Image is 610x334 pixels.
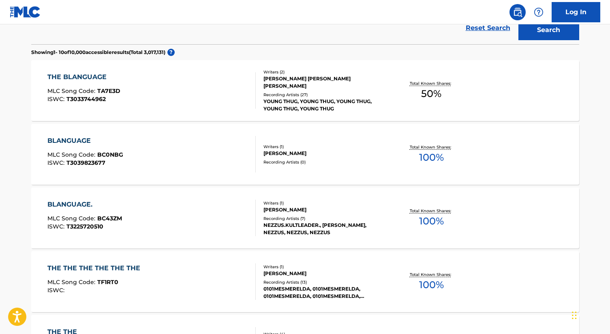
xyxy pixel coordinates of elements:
[97,87,120,95] span: TA7E3D
[47,72,120,82] div: THE BLANGUAGE
[419,278,444,292] span: 100 %
[47,223,66,230] span: ISWC :
[552,2,600,22] a: Log In
[263,98,386,112] div: YOUNG THUG, YOUNG THUG, YOUNG THUG, YOUNG THUG, YOUNG THUG
[47,287,66,294] span: ISWC :
[167,49,175,56] span: ?
[572,303,577,328] div: Drag
[47,215,97,222] span: MLC Song Code :
[47,200,122,209] div: BLANGUAGE.
[66,95,106,103] span: T3033744962
[263,200,386,206] div: Writers ( 1 )
[462,19,514,37] a: Reset Search
[47,95,66,103] span: ISWC :
[410,144,453,150] p: Total Known Shares:
[263,75,386,90] div: [PERSON_NAME] [PERSON_NAME] [PERSON_NAME]
[31,60,579,121] a: THE BLANGUAGEMLC Song Code:TA7E3DISWC:T3033744962Writers (2)[PERSON_NAME] [PERSON_NAME] [PERSON_N...
[263,92,386,98] div: Recording Artists ( 27 )
[410,208,453,214] p: Total Known Shares:
[47,278,97,286] span: MLC Song Code :
[263,215,386,222] div: Recording Artists ( 7 )
[31,251,579,312] a: THE THE THE THE THE THEMLC Song Code:TF1RT0ISWC:Writers (1)[PERSON_NAME]Recording Artists (13)010...
[263,159,386,165] div: Recording Artists ( 0 )
[263,206,386,213] div: [PERSON_NAME]
[97,215,122,222] span: BC43ZM
[569,295,610,334] iframe: Chat Widget
[518,20,579,40] button: Search
[263,222,386,236] div: NEZZUS.KULTLEADER., [PERSON_NAME], NEZZUS, NEZZUS, NEZZUS
[47,263,144,273] div: THE THE THE THE THE THE
[509,4,526,20] a: Public Search
[263,69,386,75] div: Writers ( 2 )
[31,124,579,185] a: BLANGUAGEMLC Song Code:BC0NBGISWC:T3039823677Writers (1)[PERSON_NAME]Recording Artists (0)Total K...
[263,264,386,270] div: Writers ( 1 )
[97,151,123,158] span: BC0NBG
[31,187,579,248] a: BLANGUAGE.MLC Song Code:BC43ZMISWC:T3225720510Writers (1)[PERSON_NAME]Recording Artists (7)NEZZUS...
[419,150,444,165] span: 100 %
[534,7,544,17] img: help
[47,151,97,158] span: MLC Song Code :
[263,144,386,150] div: Writers ( 1 )
[263,285,386,300] div: 0101MESMERELDA, 0101MESMERELDA, 0101MESMERELDA, 0101MESMERELDA, 0101MESMERELDA
[513,7,522,17] img: search
[97,278,118,286] span: TF1RT0
[263,150,386,157] div: [PERSON_NAME]
[531,4,547,20] div: Help
[421,86,441,101] span: 50 %
[66,159,105,166] span: T3039823677
[47,159,66,166] span: ISWC :
[410,80,453,86] p: Total Known Shares:
[47,87,97,95] span: MLC Song Code :
[419,214,444,228] span: 100 %
[10,6,41,18] img: MLC Logo
[66,223,103,230] span: T3225720510
[31,49,165,56] p: Showing 1 - 10 of 10,000 accessible results (Total 3,017,131 )
[263,279,386,285] div: Recording Artists ( 13 )
[410,272,453,278] p: Total Known Shares:
[263,270,386,277] div: [PERSON_NAME]
[47,136,123,146] div: BLANGUAGE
